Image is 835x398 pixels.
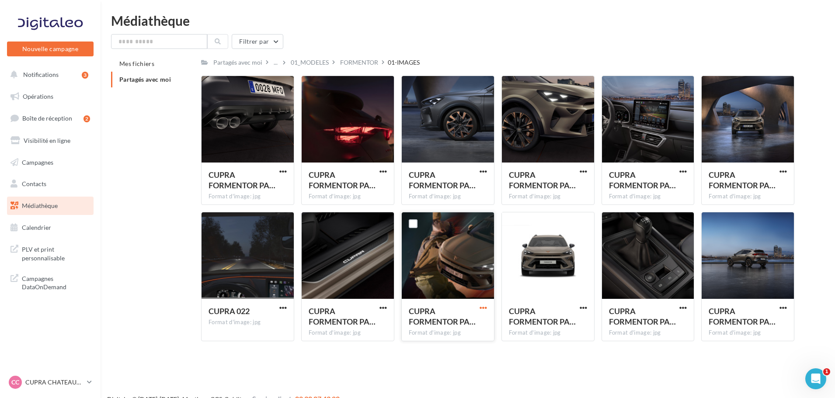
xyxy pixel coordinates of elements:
iframe: Intercom live chat [805,368,826,389]
button: Notifications 3 [5,66,92,84]
div: Format d'image: jpg [209,193,287,201]
div: 2 [83,115,90,122]
span: CUPRA FORMENTOR PA 098 [609,306,676,326]
span: Visibilité en ligne [24,137,70,144]
div: Format d'image: jpg [309,193,387,201]
div: 01-IMAGES [388,58,420,67]
span: CUPRA FORMENTOR PA 076 [609,170,676,190]
div: Format d'image: jpg [609,193,687,201]
span: CUPRA FORMENTOR PA 150 [509,170,576,190]
span: Notifications [23,71,59,78]
div: FORMENTOR [340,58,378,67]
span: Contacts [22,180,46,187]
span: CUPRA FORMENTOR PA 007 [709,170,776,190]
button: Nouvelle campagne [7,42,94,56]
a: Médiathèque [5,197,95,215]
div: Format d'image: jpg [409,329,487,337]
a: Visibilité en ligne [5,132,95,150]
div: Format d'image: jpg [509,329,587,337]
a: Opérations [5,87,95,106]
span: 1 [823,368,830,375]
div: Format d'image: jpg [309,329,387,337]
span: Boîte de réception [22,114,72,122]
span: Calendrier [22,224,51,231]
span: Opérations [23,93,53,100]
a: Campagnes [5,153,95,172]
a: Campagnes DataOnDemand [5,269,95,295]
span: CUPRA FORMENTOR PA 138 [509,306,576,326]
div: Format d'image: jpg [709,193,787,201]
div: Format d'image: jpg [509,193,587,201]
span: CUPRA FORMENTOR PA 022 [409,170,476,190]
span: CUPRA FORMENTOR PA 102 [309,306,376,326]
a: CC CUPRA CHATEAUROUX [7,374,94,391]
div: 3 [82,72,88,79]
button: Filtrer par [232,34,283,49]
span: CUPRA FORMENTOR PA 148 [209,170,275,190]
span: Médiathèque [22,202,58,209]
a: Contacts [5,175,95,193]
div: Format d'image: jpg [409,193,487,201]
div: Format d'image: jpg [709,329,787,337]
span: Campagnes DataOnDemand [22,273,90,291]
span: PLV et print personnalisable [22,243,90,262]
span: CC [11,378,19,387]
span: CUPRA 022 [209,306,250,316]
div: Partagés avec moi [213,58,262,67]
div: Médiathèque [111,14,825,27]
span: CUPRA FORMENTOR PA 057 [309,170,376,190]
div: Format d'image: jpg [609,329,687,337]
a: Boîte de réception2 [5,109,95,128]
span: Partagés avec moi [119,76,171,83]
a: PLV et print personnalisable [5,240,95,266]
a: Calendrier [5,218,95,237]
p: CUPRA CHATEAUROUX [25,378,83,387]
div: ... [272,56,279,69]
div: 01_MODELES [291,58,329,67]
span: Mes fichiers [119,60,154,67]
span: CUPRA FORMENTOR PA 174 [409,306,476,326]
span: CUPRA FORMENTOR PA 040 [709,306,776,326]
div: Format d'image: jpg [209,318,287,326]
span: Campagnes [22,158,53,166]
